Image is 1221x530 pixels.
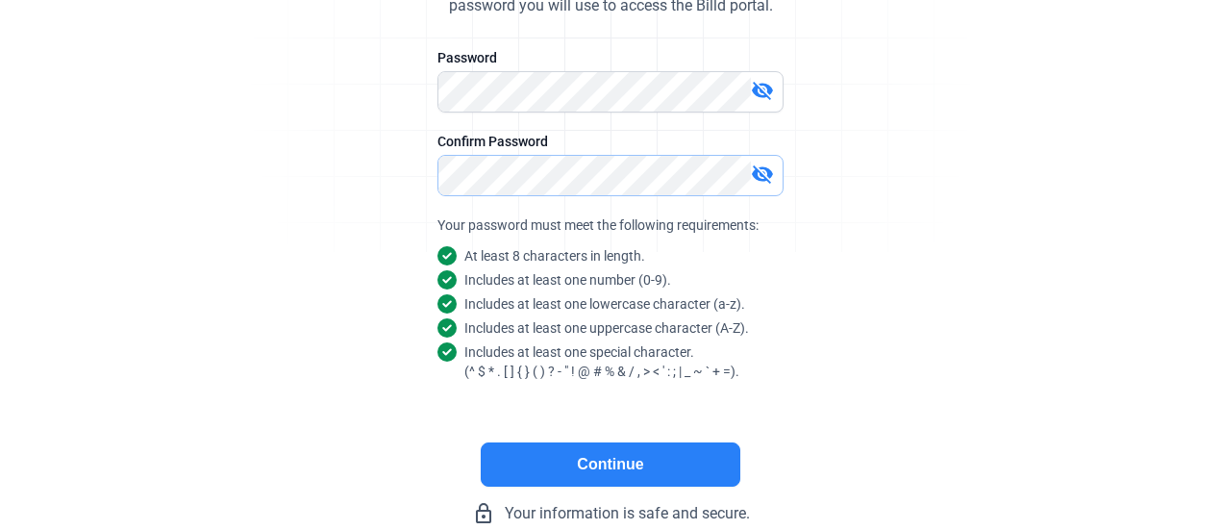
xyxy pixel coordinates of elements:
[437,48,784,67] div: Password
[464,270,671,290] snap: Includes at least one number (0-9).
[464,246,645,265] snap: At least 8 characters in length.
[464,318,749,338] snap: Includes at least one uppercase character (A-Z).
[481,442,740,487] button: Continue
[472,502,495,525] mat-icon: lock_outline
[751,79,774,102] mat-icon: visibility_off
[437,132,784,151] div: Confirm Password
[322,502,899,525] div: Your information is safe and secure.
[464,342,739,381] snap: Includes at least one special character. (^ $ * . [ ] { } ( ) ? - " ! @ # % & / , > < ' : ; | _ ~...
[437,215,784,235] div: Your password must meet the following requirements:
[751,163,774,186] mat-icon: visibility_off
[464,294,745,314] snap: Includes at least one lowercase character (a-z).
